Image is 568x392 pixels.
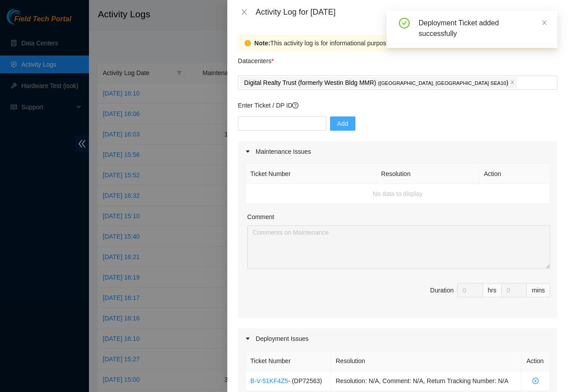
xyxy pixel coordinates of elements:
button: Add [330,116,355,131]
span: Add [337,119,348,128]
p: Enter Ticket / DP ID [238,100,557,110]
span: close [510,80,515,85]
div: Duration [430,285,454,295]
span: caret-right [245,336,250,341]
span: close [241,8,248,16]
div: hrs [483,283,502,297]
td: Resolution: N/A, Comment: N/A, Return Tracking Number: N/A [331,371,522,391]
span: ( [GEOGRAPHIC_DATA], [GEOGRAPHIC_DATA] SEA10 [378,80,507,86]
div: Activity Log for [DATE] [256,7,557,17]
p: Digital Realty Trust (formerly Westin Bldg MMR) ) [244,78,508,88]
th: Action [479,164,550,184]
span: check-circle [399,18,410,28]
span: close [541,20,548,26]
th: Action [521,351,550,371]
button: Close [238,8,250,16]
div: Deployment Issues [238,328,557,349]
span: close-circle [526,378,545,384]
td: No data to display [246,184,550,204]
textarea: Comment [247,225,550,269]
th: Ticket Number [246,164,376,184]
span: exclamation-circle [245,40,251,46]
th: Resolution [376,164,479,184]
div: Maintenance Issues [238,141,557,162]
strong: Note: [254,38,270,48]
div: mins [527,283,550,297]
span: - ( DP72563 ) [288,377,322,384]
span: caret-right [245,149,250,154]
span: question-circle [292,102,298,108]
th: Ticket Number [246,351,331,371]
label: Comment [247,212,274,222]
a: B-V-51KF4Z5 [250,377,288,384]
div: Deployment Ticket added successfully [419,18,547,39]
p: Datacenters [238,52,274,66]
th: Resolution [331,351,522,371]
